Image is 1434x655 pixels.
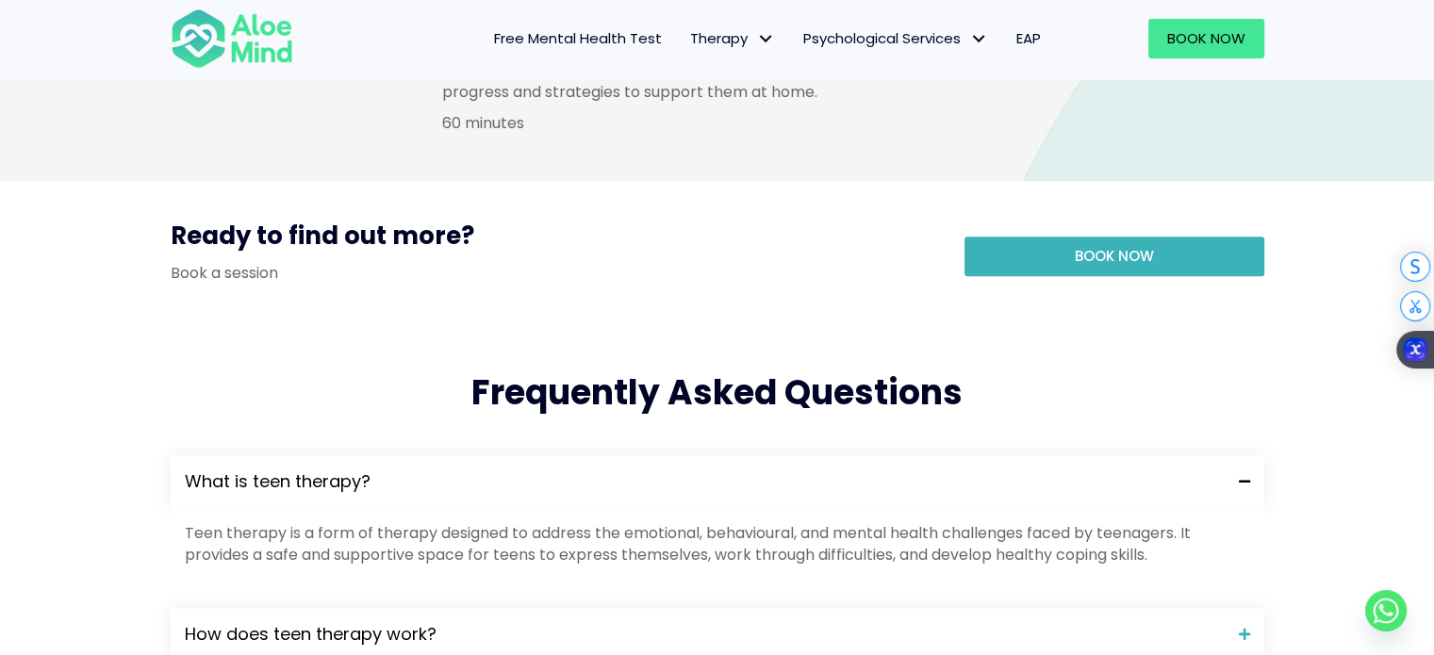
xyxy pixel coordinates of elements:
a: Psychological ServicesPsychological Services: submenu [789,19,1002,58]
span: Therapy [690,28,775,48]
span: What is teen therapy? [185,469,1225,494]
span: Book now [1075,246,1154,266]
img: Aloe mind Logo [171,8,293,70]
p: Book a session [171,262,936,284]
h3: Ready to find out more? [171,219,936,262]
a: Whatsapp [1365,590,1407,631]
p: Teen therapy is a form of therapy designed to address the emotional, behavioural, and mental heal... [185,522,1250,565]
a: Book Now [1148,19,1264,58]
span: EAP [1016,28,1041,48]
p: 60 minutes [442,112,970,134]
span: Therapy: submenu [752,25,780,53]
a: TherapyTherapy: submenu [676,19,789,58]
a: Free Mental Health Test [480,19,676,58]
a: Book now [964,237,1264,276]
span: Free Mental Health Test [494,28,662,48]
span: Psychological Services [803,28,988,48]
span: Frequently Asked Questions [471,368,963,417]
span: Psychological Services: submenu [965,25,993,53]
span: Book Now [1167,28,1245,48]
nav: Menu [318,19,1055,58]
span: How does teen therapy work? [185,622,1225,647]
a: EAP [1002,19,1055,58]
